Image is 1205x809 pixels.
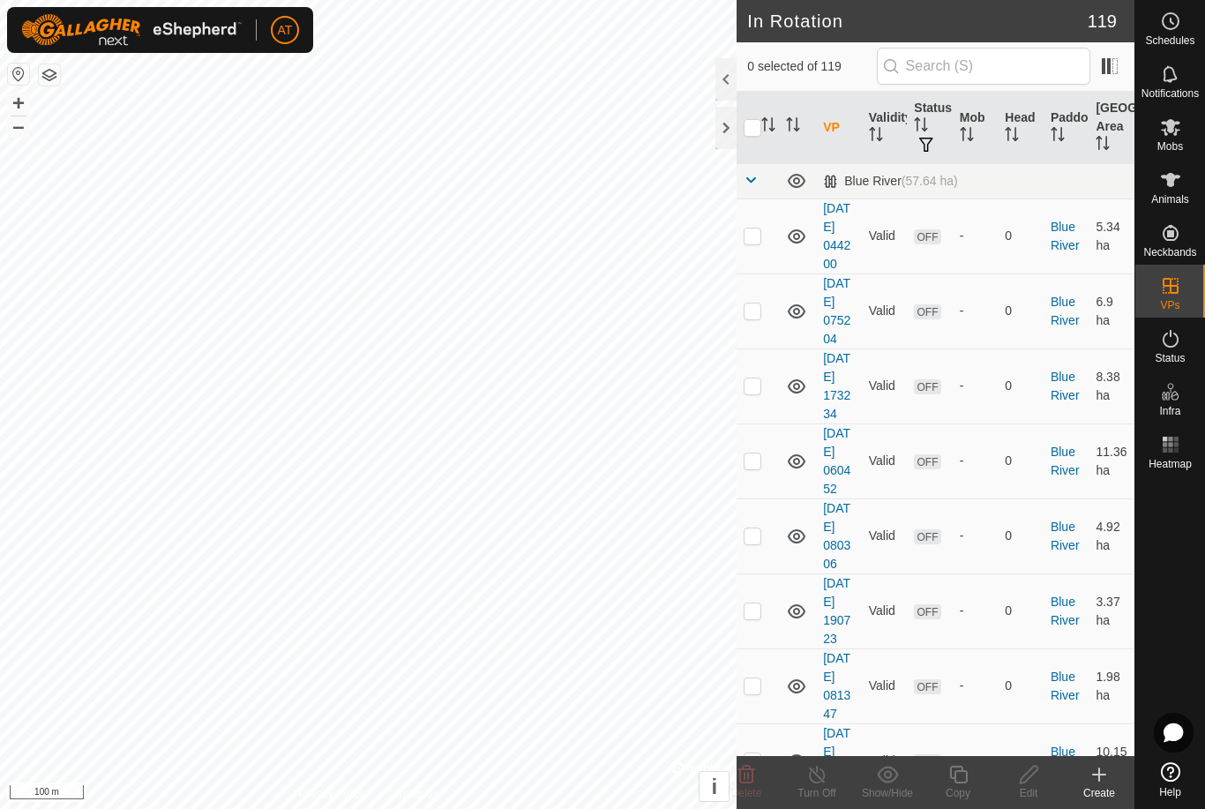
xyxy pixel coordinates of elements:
div: Copy [923,785,993,801]
td: 4.92 ha [1089,498,1134,573]
p-sorticon: Activate to sort [1005,130,1019,144]
a: [DATE] 080306 [823,501,850,571]
td: 1.98 ha [1089,648,1134,723]
span: Infra [1159,406,1180,416]
a: [DATE] 173234 [823,351,850,421]
td: Valid [862,348,908,423]
div: Turn Off [782,785,852,801]
td: 0 [998,348,1044,423]
a: Help [1135,755,1205,805]
a: Blue River [1051,295,1080,327]
div: - [960,377,992,395]
span: Mobs [1157,141,1183,152]
p-sorticon: Activate to sort [869,130,883,144]
th: Mob [953,92,999,164]
img: Gallagher Logo [21,14,242,46]
span: i [711,775,717,798]
span: Notifications [1141,88,1199,99]
span: OFF [914,754,940,769]
span: OFF [914,454,940,469]
p-sorticon: Activate to sort [914,120,928,134]
td: 0 [998,498,1044,573]
div: Blue River [823,174,957,189]
span: VPs [1160,300,1179,311]
span: Delete [731,787,762,799]
td: 11.36 ha [1089,423,1134,498]
span: Heatmap [1149,459,1192,469]
div: Show/Hide [852,785,923,801]
span: OFF [914,529,940,544]
p-sorticon: Activate to sort [1051,130,1065,144]
button: i [700,772,729,801]
p-sorticon: Activate to sort [960,130,974,144]
input: Search (S) [877,48,1090,85]
a: [DATE] 060452 [823,426,850,496]
th: Validity [862,92,908,164]
a: Blue River [1051,220,1080,252]
button: + [8,93,29,114]
a: Blue River [1051,670,1080,702]
span: OFF [914,304,940,319]
td: 0 [998,573,1044,648]
span: Neckbands [1143,247,1196,258]
td: 5.34 ha [1089,199,1134,273]
a: [DATE] 190723 [823,576,850,646]
span: OFF [914,229,940,244]
button: Map Layers [39,64,60,86]
a: [DATE] 044200 [823,201,850,271]
span: Animals [1151,194,1189,205]
div: - [960,227,992,245]
a: Blue River [1051,445,1080,477]
span: OFF [914,604,940,619]
div: - [960,602,992,620]
span: OFF [914,679,940,694]
p-sorticon: Activate to sort [1096,139,1110,153]
a: [DATE] 075204 [823,276,850,346]
td: Valid [862,723,908,798]
td: Valid [862,273,908,348]
a: Contact Us [385,786,438,802]
th: VP [816,92,862,164]
td: 0 [998,273,1044,348]
span: Schedules [1145,35,1194,46]
div: - [960,302,992,320]
td: Valid [862,498,908,573]
td: Valid [862,199,908,273]
td: 8.38 ha [1089,348,1134,423]
span: AT [278,21,293,40]
td: 6.9 ha [1089,273,1134,348]
a: Privacy Policy [299,786,365,802]
td: 0 [998,423,1044,498]
div: - [960,527,992,545]
a: [DATE] 081347 [823,651,850,721]
div: Edit [993,785,1064,801]
td: 0 [998,648,1044,723]
a: [DATE] 180520 [823,726,850,796]
td: Valid [862,423,908,498]
div: - [960,677,992,695]
span: Help [1159,787,1181,798]
td: Valid [862,648,908,723]
th: [GEOGRAPHIC_DATA] Area [1089,92,1134,164]
th: Head [998,92,1044,164]
button: Reset Map [8,64,29,85]
td: Valid [862,573,908,648]
div: - [960,752,992,770]
td: 10.15 ha [1089,723,1134,798]
td: 0 [998,199,1044,273]
div: - [960,452,992,470]
span: (57.64 ha) [902,174,958,188]
h2: In Rotation [747,11,1087,32]
a: Blue River [1051,370,1080,402]
th: Paddock [1044,92,1089,164]
th: Status [907,92,953,164]
a: Blue River [1051,745,1080,777]
div: Create [1064,785,1134,801]
p-sorticon: Activate to sort [761,120,775,134]
span: OFF [914,379,940,394]
button: – [8,116,29,137]
td: 3.37 ha [1089,573,1134,648]
td: 0 [998,723,1044,798]
span: Status [1155,353,1185,363]
a: Blue River [1051,595,1080,627]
